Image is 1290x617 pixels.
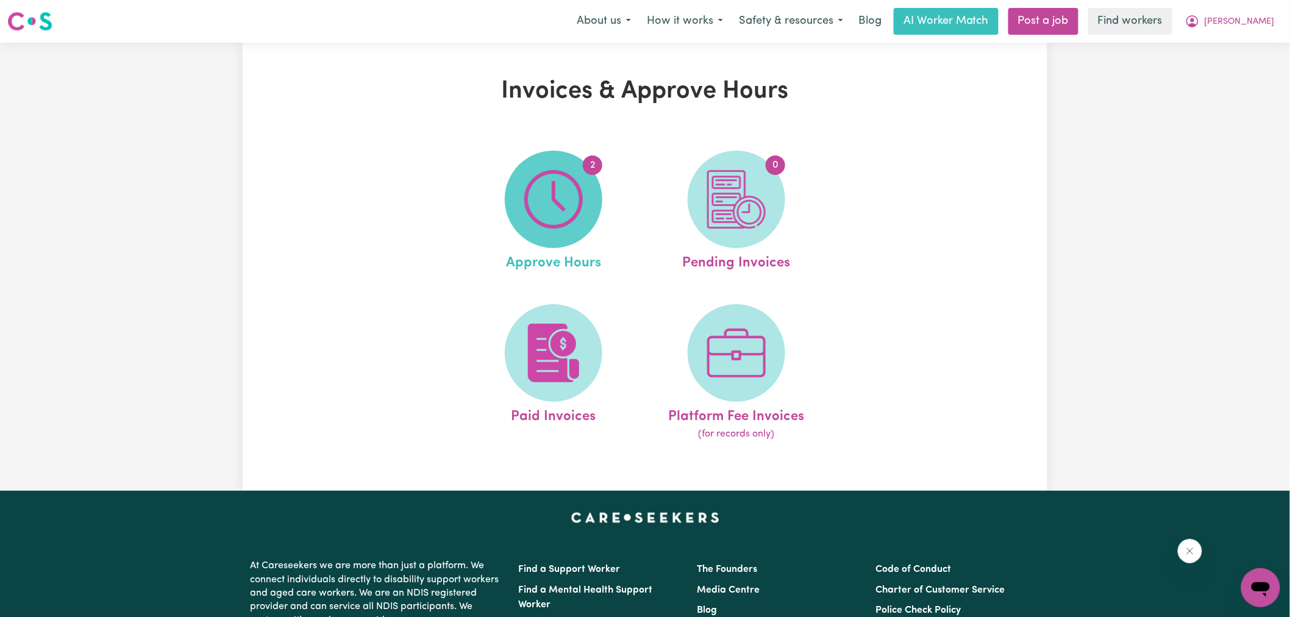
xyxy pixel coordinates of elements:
[731,9,851,34] button: Safety & resources
[682,248,790,274] span: Pending Invoices
[571,513,719,522] a: Careseekers home page
[649,304,824,442] a: Platform Fee Invoices(for records only)
[7,7,52,35] a: Careseekers logo
[698,427,774,441] span: (for records only)
[466,151,641,274] a: Approve Hours
[466,304,641,442] a: Paid Invoices
[851,8,889,35] a: Blog
[697,585,760,595] a: Media Centre
[518,585,652,610] a: Find a Mental Health Support Worker
[766,155,785,175] span: 0
[1177,9,1283,34] button: My Account
[569,9,639,34] button: About us
[876,585,1005,595] a: Charter of Customer Service
[697,605,717,615] a: Blog
[384,77,906,106] h1: Invoices & Approve Hours
[876,605,961,615] a: Police Check Policy
[1178,539,1202,563] iframe: Close message
[506,248,601,274] span: Approve Hours
[1088,8,1172,35] a: Find workers
[697,565,757,574] a: The Founders
[1241,568,1280,607] iframe: Button to launch messaging window
[7,9,74,18] span: Need any help?
[876,565,952,574] a: Code of Conduct
[7,10,52,32] img: Careseekers logo
[1205,15,1275,29] span: [PERSON_NAME]
[639,9,731,34] button: How it works
[894,8,999,35] a: AI Worker Match
[1008,8,1078,35] a: Post a job
[583,155,602,175] span: 2
[668,402,804,427] span: Platform Fee Invoices
[511,402,596,427] span: Paid Invoices
[518,565,620,574] a: Find a Support Worker
[649,151,824,274] a: Pending Invoices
